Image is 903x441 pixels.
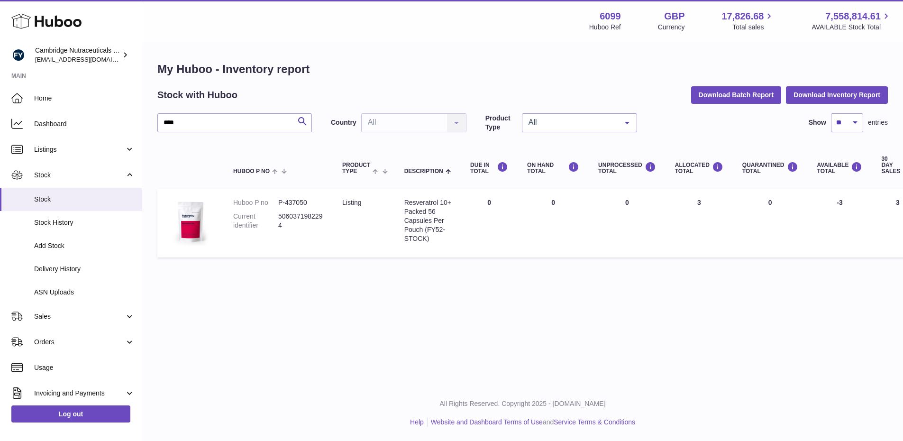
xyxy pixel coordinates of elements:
[812,23,892,32] span: AVAILABLE Stock Total
[34,288,135,297] span: ASN Uploads
[721,10,764,23] span: 17,826.68
[331,118,356,127] label: Country
[868,118,888,127] span: entries
[808,189,872,257] td: -3
[34,171,125,180] span: Stock
[34,94,135,103] span: Home
[34,195,135,204] span: Stock
[817,162,863,175] div: AVAILABLE Total
[825,10,881,23] span: 7,558,814.61
[35,55,139,63] span: [EMAIL_ADDRESS][DOMAIN_NAME]
[35,46,120,64] div: Cambridge Nutraceuticals Ltd
[34,312,125,321] span: Sales
[428,418,635,427] li: and
[342,199,361,206] span: listing
[157,62,888,77] h1: My Huboo - Inventory report
[233,168,270,175] span: Huboo P no
[786,86,888,103] button: Download Inventory Report
[34,265,135,274] span: Delivery History
[768,199,772,206] span: 0
[518,189,589,257] td: 0
[11,405,130,423] a: Log out
[600,10,621,23] strong: 6099
[34,218,135,227] span: Stock History
[721,10,775,32] a: 17,826.68 Total sales
[157,89,237,101] h2: Stock with Huboo
[526,118,618,127] span: All
[485,114,517,132] label: Product Type
[404,198,451,243] div: Resveratrol 10+ Packed 56 Capsules Per Pouch (FY52-STOCK)
[812,10,892,32] a: 7,558,814.61 AVAILABLE Stock Total
[809,118,826,127] label: Show
[598,162,656,175] div: UNPROCESSED Total
[732,23,775,32] span: Total sales
[404,168,443,175] span: Description
[527,162,579,175] div: ON HAND Total
[278,198,323,207] dd: P-437050
[431,418,543,426] a: Website and Dashboard Terms of Use
[589,189,666,257] td: 0
[11,48,26,62] img: huboo@camnutra.com
[461,189,518,257] td: 0
[167,198,214,246] img: product image
[658,23,685,32] div: Currency
[664,10,684,23] strong: GBP
[233,212,278,230] dt: Current identifier
[34,363,135,372] span: Usage
[34,241,135,250] span: Add Stock
[34,145,125,154] span: Listings
[675,162,723,175] div: ALLOCATED Total
[666,189,733,257] td: 3
[554,418,635,426] a: Service Terms & Conditions
[470,162,508,175] div: DUE IN TOTAL
[34,119,135,129] span: Dashboard
[150,399,895,408] p: All Rights Reserved. Copyright 2025 - [DOMAIN_NAME]
[34,338,125,347] span: Orders
[233,198,278,207] dt: Huboo P no
[34,389,125,398] span: Invoicing and Payments
[278,212,323,230] dd: 5060371982294
[342,162,370,175] span: Product Type
[410,418,424,426] a: Help
[589,23,621,32] div: Huboo Ref
[742,162,798,175] div: QUARANTINED Total
[691,86,782,103] button: Download Batch Report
